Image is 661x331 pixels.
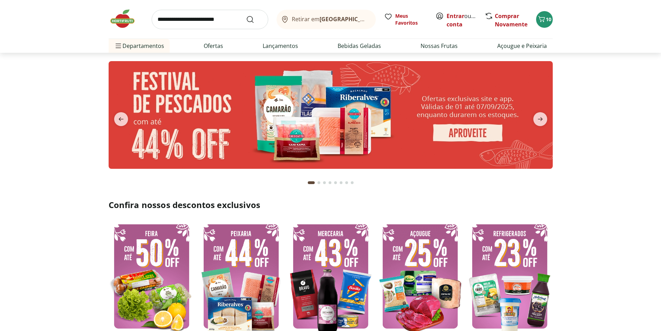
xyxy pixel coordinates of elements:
[109,112,134,126] button: previous
[114,38,164,54] span: Departamentos
[384,13,427,26] a: Meus Favoritos
[447,12,464,20] a: Entrar
[349,174,355,191] button: Go to page 8 from fs-carousel
[316,174,322,191] button: Go to page 2 from fs-carousel
[395,13,427,26] span: Meus Favoritos
[109,61,553,169] img: pescados
[109,8,143,29] img: Hortifruti
[495,12,527,28] a: Comprar Novamente
[421,42,458,50] a: Nossas Frutas
[333,174,338,191] button: Go to page 5 from fs-carousel
[152,10,268,29] input: search
[306,174,316,191] button: Current page from fs-carousel
[497,42,547,50] a: Açougue e Peixaria
[320,15,437,23] b: [GEOGRAPHIC_DATA]/[GEOGRAPHIC_DATA]
[447,12,485,28] a: Criar conta
[344,174,349,191] button: Go to page 7 from fs-carousel
[292,16,368,22] span: Retirar em
[204,42,223,50] a: Ofertas
[109,199,553,210] h2: Confira nossos descontos exclusivos
[263,42,298,50] a: Lançamentos
[246,15,263,24] button: Submit Search
[277,10,376,29] button: Retirar em[GEOGRAPHIC_DATA]/[GEOGRAPHIC_DATA]
[528,112,553,126] button: next
[338,174,344,191] button: Go to page 6 from fs-carousel
[536,11,553,28] button: Carrinho
[114,38,122,54] button: Menu
[327,174,333,191] button: Go to page 4 from fs-carousel
[447,12,477,28] span: ou
[338,42,381,50] a: Bebidas Geladas
[546,16,551,23] span: 10
[322,174,327,191] button: Go to page 3 from fs-carousel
